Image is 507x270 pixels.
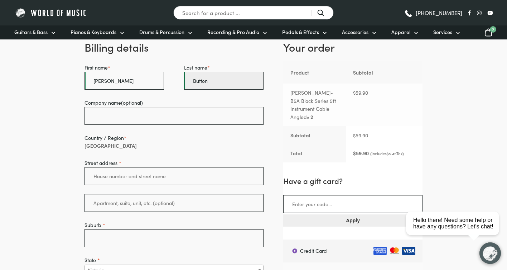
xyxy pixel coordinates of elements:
[84,39,264,55] h3: Billing details
[387,151,389,156] span: $
[353,89,356,96] span: $
[283,195,422,213] input: Enter your code…
[84,63,164,72] label: First name
[283,39,422,61] h3: Your order
[121,99,143,106] span: (optional)
[84,167,264,185] input: House number and street name
[14,28,48,36] span: Guitars & Bass
[433,28,452,36] span: Services
[207,28,259,36] span: Recording & Pro Audio
[307,113,313,120] strong: × 2
[283,214,422,226] button: Apply
[84,134,264,142] label: Country / Region
[173,6,334,20] input: Search for a product ...
[391,28,410,36] span: Apparel
[372,247,387,255] img: Amex
[84,221,264,229] label: Suburb
[353,132,356,139] span: $
[353,150,356,157] span: $
[84,159,264,167] label: Street address
[283,176,422,186] h4: Have a gift card?
[282,28,319,36] span: Pedals & Effects
[353,132,368,139] bdi: 59.90
[283,61,346,84] th: Product
[84,99,264,107] label: Company name
[14,7,88,18] img: World of Music
[490,26,496,33] span: 2
[353,150,369,157] bdi: 59.90
[84,142,137,149] strong: [GEOGRAPHIC_DATA]
[404,8,462,18] a: [PHONE_NUMBER]
[353,89,368,96] bdi: 59.90
[346,61,422,84] th: Subtotal
[283,84,346,126] td: [PERSON_NAME]-B5A Black Series 5ft Instrument Cable Angled
[84,256,264,264] label: State
[283,126,346,145] th: Subtotal
[84,194,264,212] input: Apartment, suite, unit, etc. (optional)
[71,28,116,36] span: Pianos & Keyboards
[416,10,462,15] span: [PHONE_NUMBER]
[283,232,422,238] iframe: PayPal Message 1
[283,144,346,162] th: Total
[285,240,422,262] label: Credit Card
[401,247,415,255] img: Visa
[370,151,404,156] small: (includes Tax)
[387,151,396,156] span: 5.45
[342,28,368,36] span: Accessories
[184,63,264,72] label: Last name
[139,28,184,36] span: Drums & Percussion
[387,247,401,255] img: MasterCard
[403,191,507,270] iframe: Chat with our support team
